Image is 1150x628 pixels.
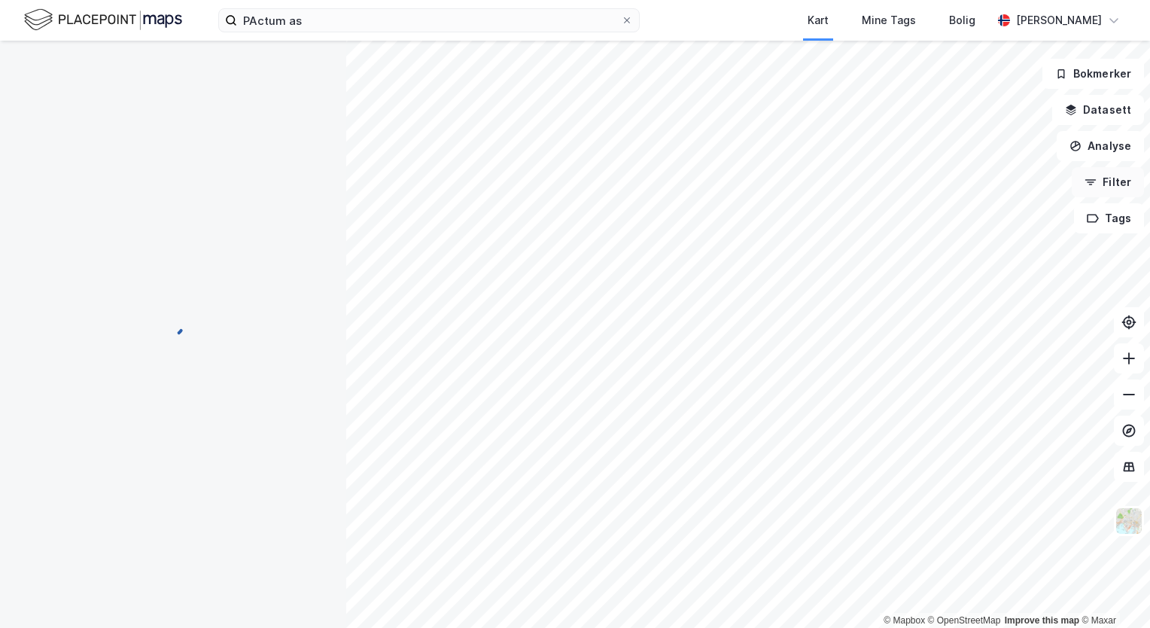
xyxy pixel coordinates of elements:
[161,313,185,337] img: spinner.a6d8c91a73a9ac5275cf975e30b51cfb.svg
[1115,507,1143,535] img: Z
[237,9,621,32] input: Søk på adresse, matrikkel, gårdeiere, leietakere eller personer
[1016,11,1102,29] div: [PERSON_NAME]
[1074,203,1144,233] button: Tags
[1057,131,1144,161] button: Analyse
[1072,167,1144,197] button: Filter
[1005,615,1079,626] a: Improve this map
[884,615,925,626] a: Mapbox
[928,615,1001,626] a: OpenStreetMap
[24,7,182,33] img: logo.f888ab2527a4732fd821a326f86c7f29.svg
[1042,59,1144,89] button: Bokmerker
[808,11,829,29] div: Kart
[949,11,975,29] div: Bolig
[1075,556,1150,628] iframe: Chat Widget
[862,11,916,29] div: Mine Tags
[1052,95,1144,125] button: Datasett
